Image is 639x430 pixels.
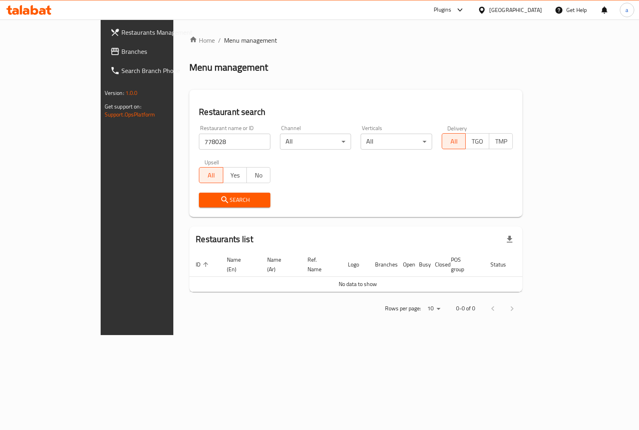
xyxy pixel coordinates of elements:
[199,193,270,207] button: Search
[246,167,270,183] button: No
[267,255,292,274] span: Name (Ar)
[226,170,244,181] span: Yes
[429,252,445,277] th: Closed
[625,6,628,14] span: a
[205,195,264,205] span: Search
[223,167,247,183] button: Yes
[447,125,467,131] label: Delivery
[434,5,451,15] div: Plugins
[204,159,219,165] label: Upsell
[224,36,277,45] span: Menu management
[104,23,207,42] a: Restaurants Management
[250,170,267,181] span: No
[492,136,510,147] span: TMP
[121,66,201,75] span: Search Branch Phone
[424,303,443,315] div: Rows per page:
[196,233,253,245] h2: Restaurants list
[125,88,138,98] span: 1.0.0
[341,252,369,277] th: Logo
[413,252,429,277] th: Busy
[280,134,351,150] div: All
[189,36,522,45] nav: breadcrumb
[121,47,201,56] span: Branches
[489,6,542,14] div: [GEOGRAPHIC_DATA]
[339,279,377,289] span: No data to show
[218,36,221,45] li: /
[490,260,516,269] span: Status
[121,28,201,37] span: Restaurants Management
[104,61,207,80] a: Search Branch Phone
[369,252,397,277] th: Branches
[451,255,474,274] span: POS group
[445,136,462,147] span: All
[308,255,332,274] span: Ref. Name
[442,133,466,149] button: All
[105,101,141,112] span: Get support on:
[189,252,554,292] table: enhanced table
[227,255,251,274] span: Name (En)
[489,133,513,149] button: TMP
[385,304,421,314] p: Rows per page:
[456,304,475,314] p: 0-0 of 0
[189,61,268,74] h2: Menu management
[199,167,223,183] button: All
[105,88,124,98] span: Version:
[397,252,413,277] th: Open
[469,136,486,147] span: TGO
[196,260,211,269] span: ID
[104,42,207,61] a: Branches
[361,134,432,150] div: All
[202,170,220,181] span: All
[199,106,513,118] h2: Restaurant search
[500,230,519,249] div: Export file
[105,109,155,120] a: Support.OpsPlatform
[199,134,270,150] input: Search for restaurant name or ID..
[465,133,489,149] button: TGO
